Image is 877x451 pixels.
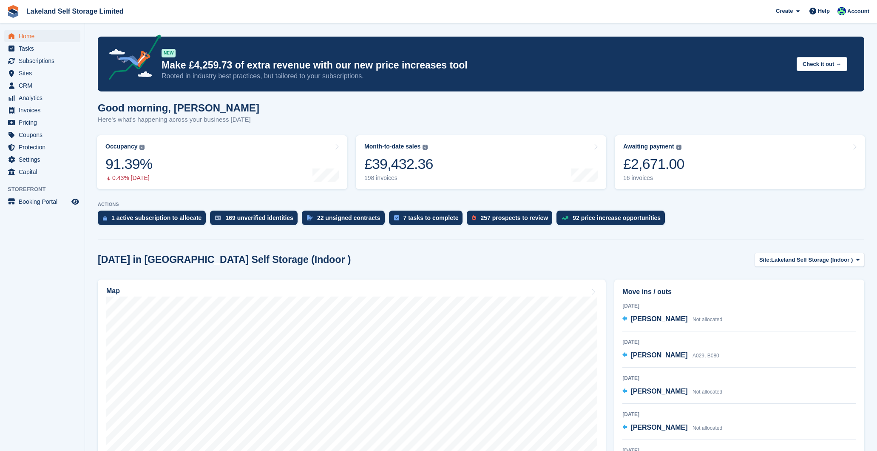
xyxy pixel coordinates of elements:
p: Rooted in industry best practices, but tailored to your subscriptions. [162,71,790,81]
img: icon-info-grey-7440780725fd019a000dd9b08b2336e03edf1995a4989e88bcd33f0948082b44.svg [139,145,145,150]
span: Booking Portal [19,196,70,208]
div: [DATE] [622,411,856,418]
a: 257 prospects to review [467,211,556,229]
p: ACTIONS [98,202,864,207]
img: task-75834270c22a3079a89374b754ae025e5fb1db73e45f91037f5363f120a921f8.svg [394,215,399,220]
a: [PERSON_NAME] A029, B080 [622,350,719,361]
span: Pricing [19,117,70,128]
a: menu [4,104,80,116]
div: [DATE] [622,374,856,382]
div: Awaiting payment [623,143,674,150]
span: Lakeland Self Storage (Indoor ) [771,256,853,264]
span: Analytics [19,92,70,104]
a: 92 price increase opportunities [556,211,669,229]
a: menu [4,67,80,79]
img: stora-icon-8386f47178a22dfd0bd8f6a31ec36ba5ce8667c1dd55bd0f319d3a0aa187defe.svg [7,5,20,18]
a: 7 tasks to complete [389,211,467,229]
span: Not allocated [693,425,722,431]
a: Occupancy 91.39% 0.43% [DATE] [97,135,347,189]
a: Month-to-date sales £39,432.36 198 invoices [356,135,606,189]
p: Make £4,259.73 of extra revenue with our new price increases tool [162,59,790,71]
span: Capital [19,166,70,178]
a: 22 unsigned contracts [302,211,389,229]
h2: Map [106,287,120,295]
span: Subscriptions [19,55,70,67]
div: Occupancy [105,143,137,150]
span: Protection [19,141,70,153]
span: Help [818,7,830,15]
span: Coupons [19,129,70,141]
a: Awaiting payment £2,671.00 16 invoices [615,135,865,189]
a: [PERSON_NAME] Not allocated [622,422,722,434]
span: Not allocated [693,317,722,323]
span: Not allocated [693,389,722,395]
img: Steve Aynsley [837,7,846,15]
div: 1 active subscription to allocate [111,214,202,221]
div: £39,432.36 [364,155,433,173]
a: menu [4,196,80,208]
div: [DATE] [622,338,856,346]
span: Invoices [19,104,70,116]
div: Month-to-date sales [364,143,420,150]
a: [PERSON_NAME] Not allocated [622,386,722,397]
p: Here's what's happening across your business [DATE] [98,115,259,125]
div: £2,671.00 [623,155,684,173]
button: Check it out → [797,57,847,71]
h1: Good morning, [PERSON_NAME] [98,102,259,114]
span: Create [776,7,793,15]
div: 0.43% [DATE] [105,174,152,182]
a: 169 unverified identities [210,211,302,229]
span: Tasks [19,43,70,54]
span: Site: [759,256,771,264]
h2: Move ins / outs [622,287,856,297]
div: NEW [162,49,176,57]
div: 198 invoices [364,174,433,182]
a: menu [4,154,80,166]
a: Preview store [70,197,80,207]
a: menu [4,141,80,153]
span: [PERSON_NAME] [630,315,687,323]
a: menu [4,80,80,91]
div: 169 unverified identities [225,214,293,221]
h2: [DATE] in [GEOGRAPHIC_DATA] Self Storage (Indoor ) [98,254,351,265]
div: 16 invoices [623,174,684,182]
a: Lakeland Self Storage Limited [23,4,127,18]
img: icon-info-grey-7440780725fd019a000dd9b08b2336e03edf1995a4989e88bcd33f0948082b44.svg [676,145,681,150]
img: contract_signature_icon-13c848040528278c33f63329250d36e43548de30e8caae1d1a13099fd9432cc5.svg [307,215,313,220]
a: menu [4,55,80,67]
span: CRM [19,80,70,91]
a: menu [4,117,80,128]
img: icon-info-grey-7440780725fd019a000dd9b08b2336e03edf1995a4989e88bcd33f0948082b44.svg [423,145,428,150]
a: menu [4,92,80,104]
img: active_subscription_to_allocate_icon-d502201f5373d7db506a760aba3b589e785aa758c864c3986d89f69b8ff3... [103,215,107,221]
div: 7 tasks to complete [403,214,459,221]
a: 1 active subscription to allocate [98,211,210,229]
a: menu [4,166,80,178]
img: price-adjustments-announcement-icon-8257ccfd72463d97f412b2fc003d46551f7dbcb40ab6d574587a9cd5c0d94... [102,34,161,83]
a: [PERSON_NAME] Not allocated [622,314,722,325]
a: menu [4,43,80,54]
span: [PERSON_NAME] [630,424,687,431]
span: A029, B080 [693,353,719,359]
div: [DATE] [622,302,856,310]
img: verify_identity-adf6edd0f0f0b5bbfe63781bf79b02c33cf7c696d77639b501bdc392416b5a36.svg [215,215,221,220]
span: Storefront [8,185,85,194]
div: 257 prospects to review [480,214,548,221]
div: 91.39% [105,155,152,173]
img: prospect-51fa495bee0391a8d652442698ab0144808aea92771e9ea1ae160a38d050c398.svg [472,215,476,220]
span: [PERSON_NAME] [630,388,687,395]
div: 92 price increase opportunities [573,214,661,221]
a: menu [4,30,80,42]
button: Site: Lakeland Self Storage (Indoor ) [755,253,864,267]
span: Account [847,7,869,16]
div: 22 unsigned contracts [317,214,380,221]
span: Settings [19,154,70,166]
a: menu [4,129,80,141]
img: price_increase_opportunities-93ffe204e8149a01c8c9dc8f82e8f89637d9d84a8eef4429ea346261dce0b2c0.svg [562,216,568,220]
span: Sites [19,67,70,79]
span: Home [19,30,70,42]
span: [PERSON_NAME] [630,351,687,359]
